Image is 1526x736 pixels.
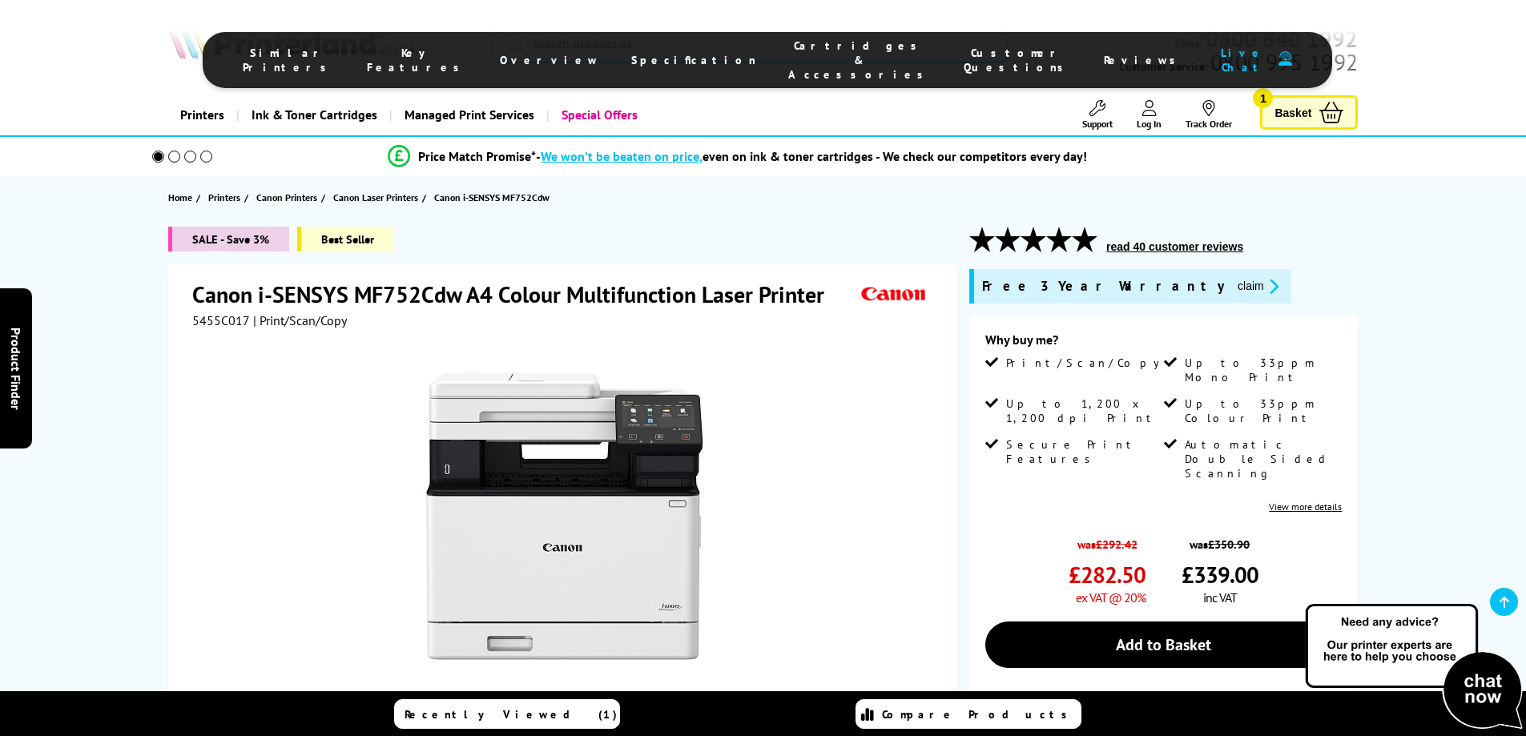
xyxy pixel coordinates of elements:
span: Automatic Double Sided Scanning [1185,437,1339,481]
img: Open Live Chat window [1302,601,1526,733]
span: | Print/Scan/Copy [253,312,347,328]
a: Track Order [1186,100,1232,130]
a: Ink & Toner Cartridges [236,95,389,135]
span: £339.00 [1182,560,1258,589]
span: Best Seller [297,227,394,251]
span: 1 [1253,88,1273,108]
span: Log In [1137,118,1162,130]
span: Live Chat [1216,46,1270,74]
span: Free 3 Year Warranty [982,277,1225,296]
span: was [1069,529,1146,552]
span: Basket [1274,102,1311,123]
span: Print/Scan/Copy [1006,356,1171,370]
strike: £350.90 [1208,537,1250,552]
span: Cartridges & Accessories [788,38,932,82]
span: Secure Print Features [1006,437,1160,466]
button: promo-description [1233,277,1283,296]
span: Up to 33ppm Mono Print [1185,356,1339,384]
a: Recently Viewed (1) [394,699,620,729]
span: Similar Printers [243,46,335,74]
span: Reviews [1104,53,1184,67]
span: SALE - Save 3% [168,227,289,251]
span: was [1182,529,1258,552]
a: Canon Printers [256,189,321,206]
img: Canon [857,280,931,309]
span: Price Match Promise* [418,148,536,164]
span: Home [168,189,192,206]
a: Basket 1 [1260,95,1358,130]
span: inc VAT [1203,589,1237,605]
span: Recently Viewed (1) [405,707,618,722]
a: Log In [1137,100,1162,130]
span: Compare Products [882,707,1076,722]
span: Canon Laser Printers [333,189,418,206]
span: Overview [500,53,599,67]
a: Printers [208,189,244,206]
a: Canon i-SENSYS MF752Cdw [434,189,554,206]
a: Add to Basket [985,621,1342,668]
span: We won’t be beaten on price, [541,148,703,164]
span: Specification [631,53,756,67]
a: Canon Laser Printers [333,189,422,206]
span: Up to 1,200 x 1,200 dpi Print [1006,396,1160,425]
a: Managed Print Services [389,95,546,135]
strike: £292.42 [1096,537,1137,552]
img: Canon i-SENSYS MF752Cdw [408,360,722,674]
span: Canon Printers [256,189,317,206]
a: View more details [1269,501,1342,513]
span: Key Features [367,46,468,74]
h1: Canon i-SENSYS MF752Cdw A4 Colour Multifunction Laser Printer [192,280,840,309]
span: Up to 33ppm Colour Print [1185,396,1339,425]
a: Printers [168,95,236,135]
a: Special Offers [546,95,650,135]
span: Printers [208,189,240,206]
a: Support [1082,100,1113,130]
a: Home [168,189,196,206]
div: - even on ink & toner cartridges - We check our competitors every day! [536,148,1087,164]
span: 5455C017 [192,312,250,328]
span: Support [1082,118,1113,130]
img: user-headset-duotone.svg [1278,51,1292,66]
span: ex VAT @ 20% [1076,589,1146,605]
span: Canon i-SENSYS MF752Cdw [434,189,550,206]
button: read 40 customer reviews [1101,239,1248,254]
span: Customer Questions [964,46,1072,74]
div: Why buy me? [985,332,1342,356]
li: modal_Promise [131,143,1346,171]
a: Compare Products [856,699,1081,729]
span: £282.50 [1069,560,1146,589]
span: Product Finder [8,327,24,409]
span: Ink & Toner Cartridges [252,95,377,135]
